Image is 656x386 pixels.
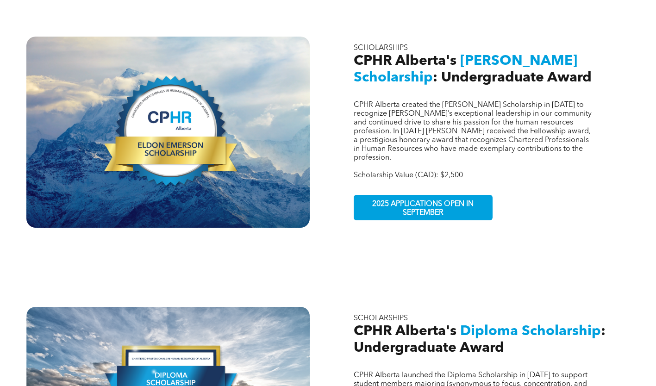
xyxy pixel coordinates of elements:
[354,172,463,179] span: Scholarship Value (CAD): $2,500
[354,44,408,52] span: SCHOLARSHIPS
[354,54,577,85] span: [PERSON_NAME] Scholarship
[354,101,592,162] span: CPHR Alberta created the [PERSON_NAME] Scholarship in [DATE] to recognize [PERSON_NAME]’s excepti...
[354,324,606,355] span: : Undergraduate Award
[354,315,408,322] span: SCHOLARSHIPS
[433,71,592,85] span: : Undergraduate Award
[354,324,456,338] span: CPHR Alberta's
[356,195,491,222] span: 2025 APPLICATIONS OPEN IN SEPTEMBER
[354,195,493,220] a: 2025 APPLICATIONS OPEN IN SEPTEMBER
[354,54,456,68] span: CPHR Alberta's
[460,324,601,338] span: Diploma Scholarship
